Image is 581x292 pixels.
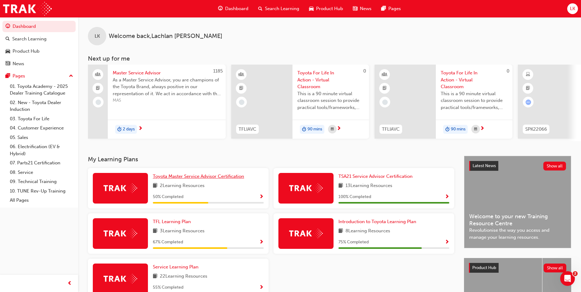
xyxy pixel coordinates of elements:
span: book-icon [338,182,343,190]
button: Show Progress [259,193,264,201]
img: Trak [3,2,52,16]
span: book-icon [153,273,157,280]
span: 22 Learning Resources [160,273,207,280]
span: pages-icon [6,73,10,79]
span: 2 Learning Resources [160,182,205,190]
span: search-icon [258,5,262,13]
img: Trak [104,274,137,283]
span: 13 Learning Resources [345,182,392,190]
span: news-icon [6,61,10,67]
span: book-icon [153,182,157,190]
button: Show Progress [259,238,264,246]
div: Pages [13,73,25,80]
button: DashboardSearch LearningProduct HubNews [2,20,76,70]
a: 09. Technical Training [7,177,76,186]
span: Welcome to your new Training Resource Centre [469,213,566,227]
span: guage-icon [6,24,10,29]
button: Show all [544,264,567,272]
a: 08. Service [7,168,76,177]
span: news-icon [353,5,357,13]
a: 0TFLIAVCToyota For Life In Action - Virtual ClassroomThis is a 90 minute virtual classroom sessio... [231,65,369,139]
span: learningRecordVerb_NONE-icon [96,99,101,105]
a: Search Learning [2,33,76,45]
span: Product Hub [316,5,343,12]
span: SPK22066 [525,126,547,133]
span: learningResourceType_INSTRUCTOR_LED-icon [239,71,243,79]
span: Toyota For Life In Action - Virtual Classroom [441,69,507,90]
span: Toyota For Life In Action - Virtual Classroom [297,69,364,90]
span: search-icon [6,36,10,42]
span: booktick-icon [239,84,243,92]
span: guage-icon [218,5,223,13]
span: 90 mins [451,126,466,133]
a: 07. Parts21 Certification [7,158,76,168]
a: Dashboard [2,21,76,32]
span: 50 % Completed [153,193,183,200]
a: Introduction to Toyota Learning Plan [338,218,419,225]
span: Latest News [473,163,496,168]
span: learningResourceType_ELEARNING-icon [526,71,530,79]
span: 8 Learning Resources [345,227,390,235]
span: learningRecordVerb_NONE-icon [382,99,388,105]
span: Introduction to Toyota Learning Plan [338,219,416,224]
span: calendar-icon [474,125,477,133]
span: 75 % Completed [338,239,369,246]
span: Product Hub [472,265,496,270]
a: Toyota Master Service Advisor Certification [153,173,247,180]
span: 2 [573,271,578,276]
span: 55 % Completed [153,284,183,291]
a: 06. Electrification (EV & Hybrid) [7,142,76,158]
div: Product Hub [13,48,40,55]
span: TFL Learning Plan [153,219,191,224]
button: Show Progress [259,284,264,291]
span: Show Progress [445,194,449,200]
a: search-iconSearch Learning [253,2,304,15]
span: 0 [507,68,509,74]
span: learningRecordVerb_NONE-icon [239,99,244,105]
a: Latest NewsShow all [469,161,566,171]
a: 1185Master Service AdvisorAs a Master Service Advisor, you are champions of the Toyota Brand, alw... [88,65,226,139]
span: TFLIAVC [239,126,256,133]
span: up-icon [69,72,73,80]
span: people-icon [96,71,100,79]
span: Show Progress [259,240,264,245]
a: 0TFLIAVCToyota For Life In Action - Virtual ClassroomThis is a 90 minute virtual classroom sessio... [375,65,512,139]
button: Show Progress [445,238,449,246]
span: next-icon [337,126,341,132]
a: Service Learning Plan [153,264,201,271]
span: Welcome back , Lachlan [PERSON_NAME] [109,33,222,40]
img: Trak [289,183,323,193]
a: Product Hub [2,46,76,57]
a: Product HubShow all [469,263,566,273]
span: This is a 90 minute virtual classroom session to provide practical tools/frameworks, behaviours a... [441,90,507,111]
span: 1185 [213,68,223,74]
a: News [2,58,76,69]
h3: My Learning Plans [88,156,454,163]
div: Search Learning [12,36,47,43]
a: TSA21 Service Advisor Certification [338,173,415,180]
a: 03. Toyota For Life [7,114,76,124]
span: Pages [388,5,401,12]
span: Toyota Master Service Advisor Certification [153,174,244,179]
span: book-icon [338,227,343,235]
a: 10. TUNE Rev-Up Training [7,186,76,196]
a: All Pages [7,196,76,205]
a: 02. New - Toyota Dealer Induction [7,98,76,114]
h3: Next up for me [78,55,581,62]
span: prev-icon [67,280,72,287]
a: pages-iconPages [376,2,406,15]
span: TFLIAVC [382,126,400,133]
a: 05. Sales [7,133,76,142]
div: News [13,60,24,67]
button: Show Progress [445,193,449,201]
button: Pages [2,70,76,82]
span: booktick-icon [383,84,387,92]
iframe: Intercom live chat [560,271,575,286]
span: car-icon [6,49,10,54]
img: Trak [104,229,137,238]
span: car-icon [309,5,314,13]
span: As a Master Service Advisor, you are champions of the Toyota Brand, always positive in our repres... [113,77,221,97]
span: 67 % Completed [153,239,183,246]
span: Service Learning Plan [153,264,198,270]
